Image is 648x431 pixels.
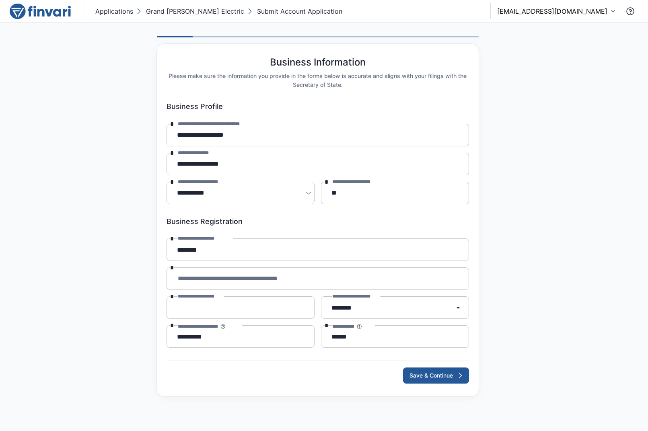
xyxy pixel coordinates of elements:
[497,6,616,16] button: [EMAIL_ADDRESS][DOMAIN_NAME]
[403,367,469,384] button: Save & Continue
[146,6,244,16] p: Grand [PERSON_NAME] Electric
[135,5,246,18] button: Grand [PERSON_NAME] Electric
[94,5,135,18] button: Applications
[450,300,466,316] button: Open
[167,102,469,111] h6: Business Profile
[497,6,607,16] p: [EMAIL_ADDRESS][DOMAIN_NAME]
[167,72,469,89] h6: Please make sure the information you provide in the forms below is accurate and aligns with your ...
[10,3,71,19] img: logo
[270,57,366,68] h5: Business Information
[246,5,344,18] button: Submit Account Application
[95,6,133,16] p: Applications
[167,217,469,226] h6: Business Registration
[622,3,638,19] button: Contact Support
[257,6,342,16] p: Submit Account Application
